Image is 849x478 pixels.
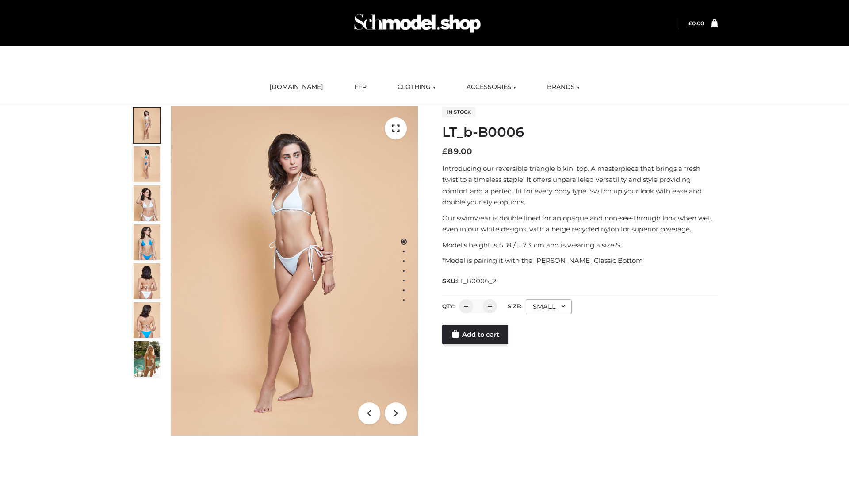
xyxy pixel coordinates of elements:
[526,299,572,314] div: SMALL
[460,77,523,97] a: ACCESSORIES
[442,303,455,309] label: QTY:
[688,20,704,27] a: £0.00
[134,302,160,338] img: ArielClassicBikiniTop_CloudNine_AzureSky_OW114ECO_8-scaled.jpg
[508,303,521,309] label: Size:
[348,77,373,97] a: FFP
[442,255,718,266] p: *Model is pairing it with the [PERSON_NAME] Classic Bottom
[688,20,692,27] span: £
[134,224,160,260] img: ArielClassicBikiniTop_CloudNine_AzureSky_OW114ECO_4-scaled.jpg
[263,77,330,97] a: [DOMAIN_NAME]
[171,106,418,436] img: LT_b-B0006
[442,212,718,235] p: Our swimwear is double lined for an opaque and non-see-through look when wet, even in our white d...
[688,20,704,27] bdi: 0.00
[442,146,447,156] span: £
[442,325,508,344] a: Add to cart
[442,146,472,156] bdi: 89.00
[391,77,442,97] a: CLOTHING
[442,276,497,286] span: SKU:
[134,341,160,377] img: Arieltop_CloudNine_AzureSky2.jpg
[134,108,160,143] img: ArielClassicBikiniTop_CloudNine_AzureSky_OW114ECO_1-scaled.jpg
[134,146,160,182] img: ArielClassicBikiniTop_CloudNine_AzureSky_OW114ECO_2-scaled.jpg
[540,77,586,97] a: BRANDS
[457,277,497,285] span: LT_B0006_2
[442,124,718,140] h1: LT_b-B0006
[134,263,160,299] img: ArielClassicBikiniTop_CloudNine_AzureSky_OW114ECO_7-scaled.jpg
[442,239,718,251] p: Model’s height is 5 ‘8 / 173 cm and is wearing a size S.
[134,185,160,221] img: ArielClassicBikiniTop_CloudNine_AzureSky_OW114ECO_3-scaled.jpg
[442,107,475,117] span: In stock
[442,163,718,208] p: Introducing our reversible triangle bikini top. A masterpiece that brings a fresh twist to a time...
[351,6,484,41] img: Schmodel Admin 964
